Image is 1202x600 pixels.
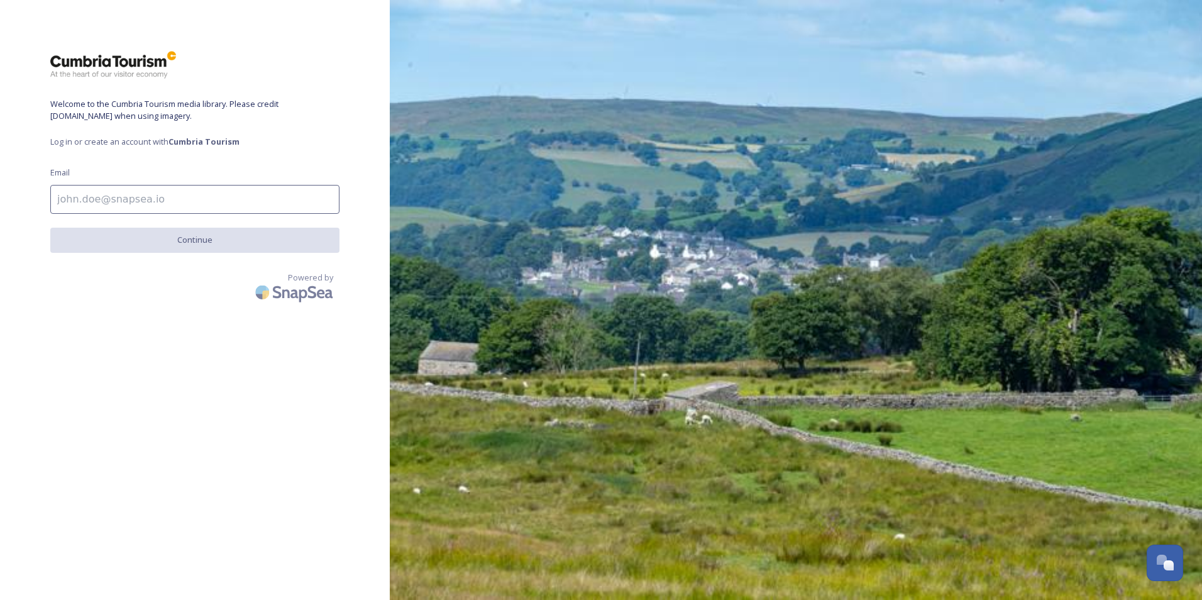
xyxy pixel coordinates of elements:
[288,272,333,284] span: Powered by
[50,50,176,79] img: ct_logo.png
[1147,545,1183,581] button: Open Chat
[50,136,339,148] span: Log in or create an account with
[251,277,339,307] img: SnapSea Logo
[50,185,339,214] input: john.doe@snapsea.io
[50,228,339,252] button: Continue
[50,98,339,122] span: Welcome to the Cumbria Tourism media library. Please credit [DOMAIN_NAME] when using imagery.
[168,136,240,147] strong: Cumbria Tourism
[50,167,70,179] span: Email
